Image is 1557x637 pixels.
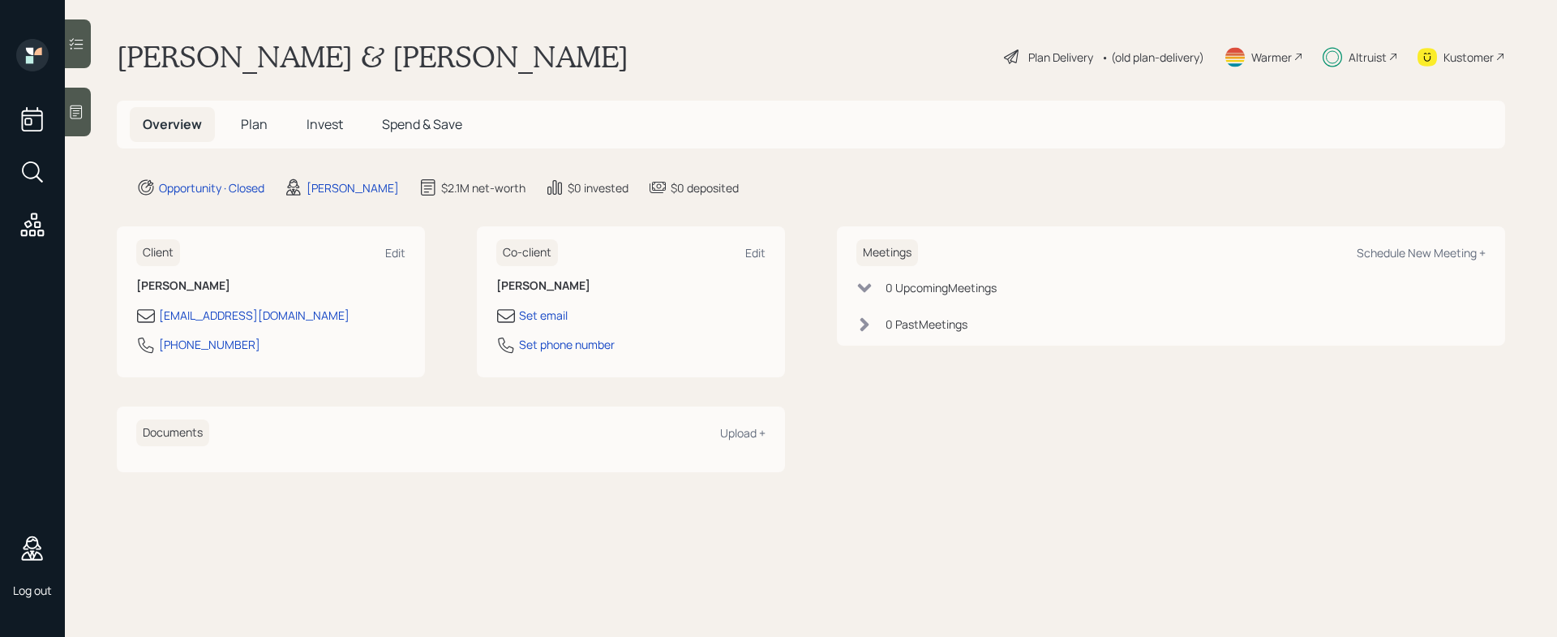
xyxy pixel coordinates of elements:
div: Log out [13,583,52,598]
div: Set email [519,307,568,324]
span: Overview [143,115,202,133]
span: Spend & Save [382,115,462,133]
div: Altruist [1349,49,1387,66]
div: [PERSON_NAME] [307,179,399,196]
div: [EMAIL_ADDRESS][DOMAIN_NAME] [159,307,350,324]
div: Opportunity · Closed [159,179,264,196]
h6: Co-client [496,239,558,266]
h6: [PERSON_NAME] [496,279,766,293]
div: Edit [385,245,405,260]
div: 0 Upcoming Meeting s [886,279,997,296]
div: Schedule New Meeting + [1357,245,1486,260]
div: $0 deposited [671,179,739,196]
div: $2.1M net-worth [441,179,525,196]
div: [PHONE_NUMBER] [159,336,260,353]
div: 0 Past Meeting s [886,316,967,333]
h6: Meetings [856,239,918,266]
h1: [PERSON_NAME] & [PERSON_NAME] [117,39,628,75]
h6: Documents [136,420,209,446]
span: Invest [307,115,343,133]
div: Set phone number [519,336,615,353]
h6: [PERSON_NAME] [136,279,405,293]
div: Edit [745,245,766,260]
div: Warmer [1251,49,1292,66]
div: • (old plan-delivery) [1101,49,1204,66]
div: Plan Delivery [1028,49,1093,66]
h6: Client [136,239,180,266]
div: Upload + [720,425,766,441]
span: Plan [241,115,268,133]
div: $0 invested [568,179,628,196]
div: Kustomer [1443,49,1494,66]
